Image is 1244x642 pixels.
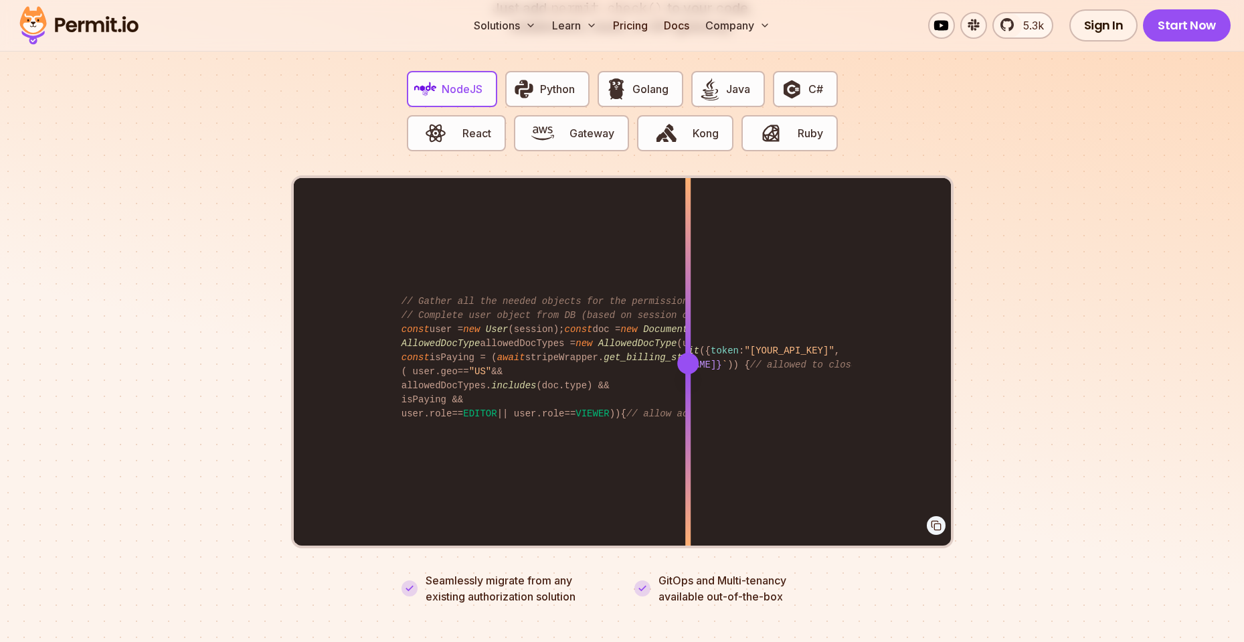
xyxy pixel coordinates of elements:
span: VIEWER [575,408,609,419]
span: EDITOR [463,408,497,419]
img: Permit logo [13,3,145,48]
span: AllowedDocType [598,338,677,349]
span: new [463,324,480,335]
code: user = (session); doc = ( , , session. ); allowedDocTypes = (user. ); isPaying = ( stripeWrapper.... [392,284,852,432]
span: Ruby [798,125,823,141]
span: const [564,324,592,335]
img: Python [513,78,535,100]
span: Java [726,81,750,97]
a: 5.3k [992,12,1053,39]
span: // allow access [626,408,711,419]
span: includes [491,380,536,391]
span: // Complete user object from DB (based on session object, only 3 DB queries...) [402,310,846,321]
span: Kong [693,125,719,141]
span: get_billing_status [604,352,705,363]
span: NodeJS [442,81,482,97]
span: 5.3k [1015,17,1044,33]
img: Gateway [531,122,554,145]
img: C# [780,78,803,100]
img: Kong [655,122,678,145]
span: "[YOUR_API_KEY]" [744,345,834,356]
button: Company [700,12,776,39]
span: type [564,380,587,391]
span: User [486,324,509,335]
img: Ruby [760,122,782,145]
a: Docs [658,12,695,39]
a: Start Now [1143,9,1231,42]
span: role [542,408,565,419]
span: role [430,408,452,419]
span: // allowed to close issue [750,359,891,370]
a: Pricing [608,12,653,39]
span: new [575,338,592,349]
span: "US" [469,366,492,377]
span: const [402,352,430,363]
img: NodeJS [414,78,437,100]
span: new [621,324,638,335]
span: Golang [632,81,669,97]
span: const [402,324,430,335]
p: GitOps and Multi-tenancy available out-of-the-box [658,572,786,605]
button: Learn [547,12,602,39]
span: await [497,352,525,363]
img: Java [699,78,721,100]
img: React [424,122,447,145]
span: Document [643,324,688,335]
span: AllowedDocType [402,338,480,349]
span: C# [808,81,823,97]
span: geo [441,366,458,377]
span: React [462,125,491,141]
a: Sign In [1069,9,1138,42]
p: Seamlessly migrate from any existing authorization solution [426,572,610,605]
span: // Gather all the needed objects for the permission check [402,296,722,307]
span: token [711,345,739,356]
img: Golang [605,78,628,100]
span: Gateway [569,125,614,141]
button: Solutions [468,12,541,39]
span: Python [540,81,575,97]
